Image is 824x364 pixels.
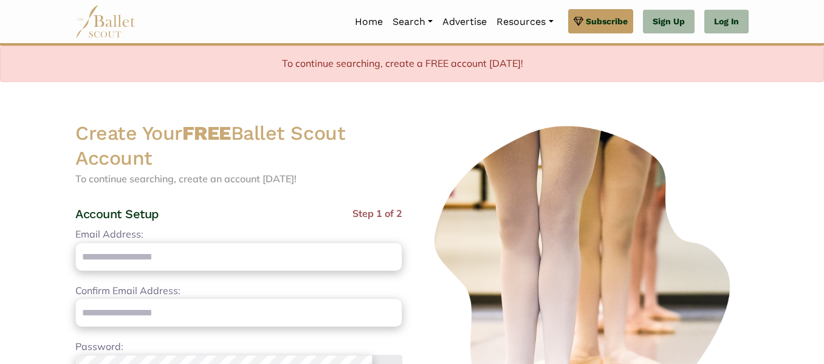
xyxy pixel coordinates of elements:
label: Confirm Email Address: [75,283,180,299]
strong: FREE [182,122,231,145]
span: Step 1 of 2 [352,206,402,227]
a: Home [350,9,388,35]
span: To continue searching, create an account [DATE]! [75,173,297,185]
h4: Account Setup [75,206,159,222]
span: Subscribe [586,15,628,28]
a: Subscribe [568,9,633,33]
a: Log In [704,10,749,34]
a: Search [388,9,438,35]
label: Password: [75,339,123,355]
label: Email Address: [75,227,143,242]
h2: Create Your Ballet Scout Account [75,121,402,171]
img: gem.svg [574,15,583,28]
a: Sign Up [643,10,695,34]
a: Advertise [438,9,492,35]
a: Resources [492,9,558,35]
